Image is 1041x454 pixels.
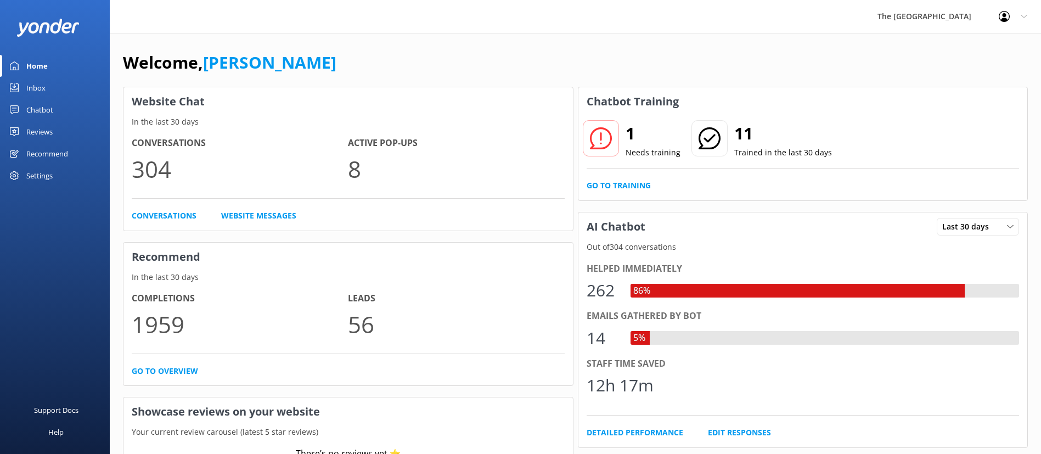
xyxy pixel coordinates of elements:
[587,357,1020,371] div: Staff time saved
[26,55,48,77] div: Home
[123,116,573,128] p: In the last 30 days
[942,221,995,233] span: Last 30 days
[348,136,564,150] h4: Active Pop-ups
[626,147,680,159] p: Needs training
[578,87,687,116] h3: Chatbot Training
[123,49,336,76] h1: Welcome,
[631,284,653,298] div: 86%
[123,397,573,426] h3: Showcase reviews on your website
[348,150,564,187] p: 8
[34,399,78,421] div: Support Docs
[123,426,573,438] p: Your current review carousel (latest 5 star reviews)
[132,136,348,150] h4: Conversations
[26,143,68,165] div: Recommend
[587,427,683,439] a: Detailed Performance
[587,277,620,304] div: 262
[26,99,53,121] div: Chatbot
[587,325,620,351] div: 14
[123,271,573,283] p: In the last 30 days
[221,210,296,222] a: Website Messages
[26,165,53,187] div: Settings
[578,212,654,241] h3: AI Chatbot
[348,306,564,343] p: 56
[132,210,196,222] a: Conversations
[123,87,573,116] h3: Website Chat
[631,331,648,345] div: 5%
[48,421,64,443] div: Help
[26,121,53,143] div: Reviews
[132,306,348,343] p: 1959
[734,147,832,159] p: Trained in the last 30 days
[132,292,348,306] h4: Completions
[734,120,832,147] h2: 11
[26,77,46,99] div: Inbox
[123,243,573,271] h3: Recommend
[587,372,654,399] div: 12h 17m
[587,309,1020,323] div: Emails gathered by bot
[16,19,80,37] img: yonder-white-logo.png
[203,51,336,74] a: [PERSON_NAME]
[587,180,651,192] a: Go to Training
[708,427,771,439] a: Edit Responses
[132,150,348,187] p: 304
[578,241,1028,253] p: Out of 304 conversations
[132,365,198,377] a: Go to overview
[587,262,1020,276] div: Helped immediately
[626,120,680,147] h2: 1
[348,292,564,306] h4: Leads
